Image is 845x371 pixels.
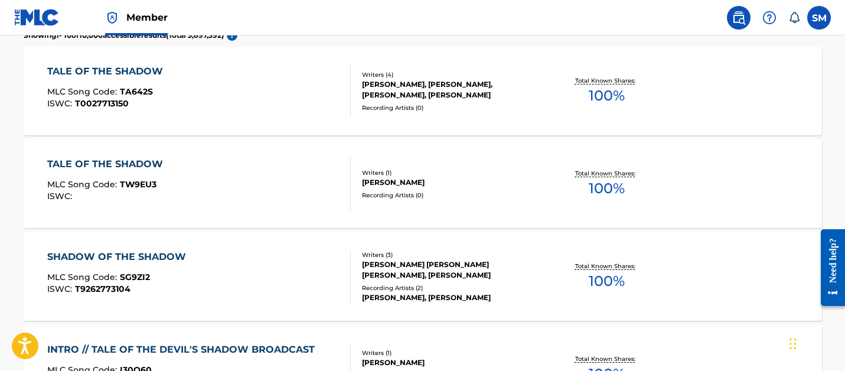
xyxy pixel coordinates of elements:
[14,9,60,26] img: MLC Logo
[727,6,751,30] a: Public Search
[47,272,120,282] span: MLC Song Code :
[75,98,129,109] span: T0027713150
[789,326,797,362] div: Drag
[120,86,153,97] span: TA642S
[47,250,192,264] div: SHADOW OF THE SHADOW
[575,262,638,271] p: Total Known Shares:
[575,354,638,363] p: Total Known Shares:
[47,64,169,79] div: TALE OF THE SHADOW
[47,191,75,201] span: ISWC :
[362,191,540,200] div: Recording Artists ( 0 )
[24,139,822,228] a: TALE OF THE SHADOWMLC Song Code:TW9EU3ISWC:Writers (1)[PERSON_NAME]Recording Artists (0)Total Kno...
[362,349,540,357] div: Writers ( 1 )
[362,79,540,100] div: [PERSON_NAME], [PERSON_NAME], [PERSON_NAME], [PERSON_NAME]
[575,169,638,178] p: Total Known Shares:
[362,168,540,177] div: Writers ( 1 )
[47,157,169,171] div: TALE OF THE SHADOW
[47,98,75,109] span: ISWC :
[732,11,746,25] img: search
[762,11,777,25] img: help
[126,11,168,24] span: Member
[120,179,156,190] span: TW9EU3
[575,76,638,85] p: Total Known Shares:
[24,30,224,41] p: Showing 1 - 10 of 10,000 accessible results (Total 3,897,392 )
[105,11,119,25] img: Top Rightsholder
[362,292,540,303] div: [PERSON_NAME], [PERSON_NAME]
[786,314,845,371] iframe: Chat Widget
[75,284,130,294] span: T9262773104
[589,178,625,199] span: 100 %
[47,284,75,294] span: ISWC :
[227,30,237,41] span: ?
[758,6,781,30] div: Help
[24,232,822,321] a: SHADOW OF THE SHADOWMLC Song Code:SG9ZI2ISWC:T9262773104Writers (3)[PERSON_NAME] [PERSON_NAME] [P...
[362,284,540,292] div: Recording Artists ( 2 )
[362,70,540,79] div: Writers ( 4 )
[47,343,321,357] div: INTRO // TALE OF THE DEVIL'S SHADOW BROADCAST
[589,271,625,292] span: 100 %
[24,47,822,135] a: TALE OF THE SHADOWMLC Song Code:TA642SISWC:T0027713150Writers (4)[PERSON_NAME], [PERSON_NAME], [P...
[362,103,540,112] div: Recording Artists ( 0 )
[807,6,831,30] div: User Menu
[362,250,540,259] div: Writers ( 3 )
[120,272,150,282] span: SG9ZI2
[47,86,120,97] span: MLC Song Code :
[362,177,540,188] div: [PERSON_NAME]
[812,220,845,315] iframe: Resource Center
[47,179,120,190] span: MLC Song Code :
[362,357,540,368] div: [PERSON_NAME]
[589,85,625,106] span: 100 %
[362,259,540,281] div: [PERSON_NAME] [PERSON_NAME] [PERSON_NAME], [PERSON_NAME]
[788,12,800,24] div: Notifications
